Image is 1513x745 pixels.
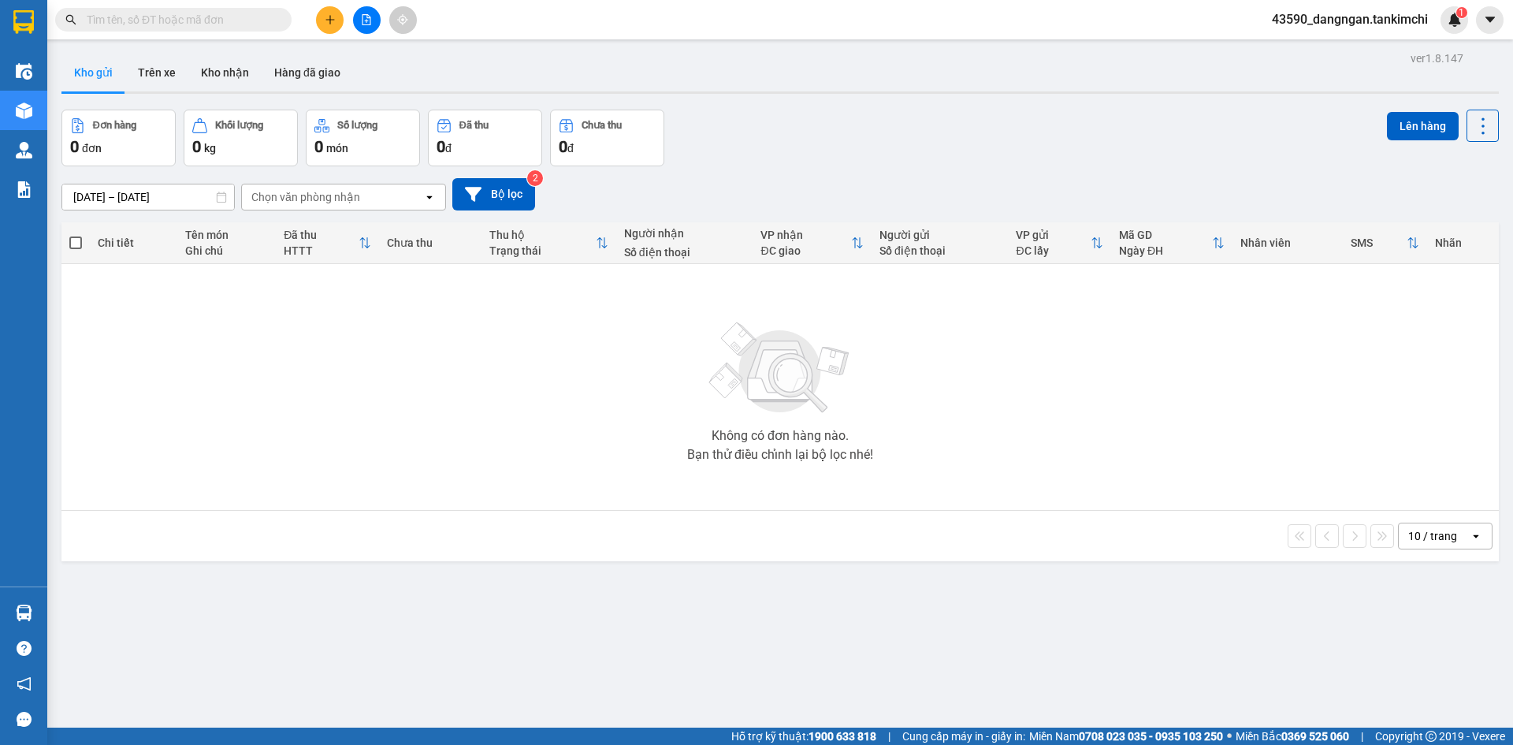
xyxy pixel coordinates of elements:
[1387,112,1459,140] button: Lên hàng
[65,14,76,25] span: search
[437,137,445,156] span: 0
[204,142,216,155] span: kg
[1459,7,1464,18] span: 1
[902,728,1025,745] span: Cung cấp máy in - giấy in:
[284,229,359,241] div: Đã thu
[701,313,859,423] img: svg+xml;base64,PHN2ZyBjbGFzcz0ibGlzdC1wbHVnX19zdmciIHhtbG5zPSJodHRwOi8vd3d3LnczLm9yZy8yMDAwL3N2Zy...
[809,730,876,743] strong: 1900 633 818
[125,54,188,91] button: Trên xe
[1016,229,1090,241] div: VP gửi
[82,142,102,155] span: đơn
[624,227,745,240] div: Người nhận
[1435,237,1490,249] div: Nhãn
[1119,244,1212,257] div: Ngày ĐH
[276,222,379,264] th: Toggle SortBy
[1426,731,1437,742] span: copyright
[1240,237,1335,249] div: Nhân viên
[753,222,872,264] th: Toggle SortBy
[16,181,32,198] img: solution-icon
[481,222,616,264] th: Toggle SortBy
[1351,237,1407,249] div: SMS
[1227,733,1232,739] span: ⚪️
[17,641,32,656] span: question-circle
[445,142,452,155] span: đ
[567,142,574,155] span: đ
[1483,13,1497,27] span: caret-down
[306,110,420,166] button: Số lượng0món
[17,712,32,727] span: message
[1119,229,1212,241] div: Mã GD
[760,229,851,241] div: VP nhận
[16,63,32,80] img: warehouse-icon
[337,120,377,131] div: Số lượng
[489,229,596,241] div: Thu hộ
[262,54,353,91] button: Hàng đã giao
[559,137,567,156] span: 0
[1343,222,1427,264] th: Toggle SortBy
[61,54,125,91] button: Kho gửi
[1470,530,1482,542] svg: open
[687,449,873,461] div: Bạn thử điều chỉnh lại bộ lọc nhé!
[1281,730,1349,743] strong: 0369 525 060
[1079,730,1223,743] strong: 0708 023 035 - 0935 103 250
[185,244,268,257] div: Ghi chú
[185,229,268,241] div: Tên món
[87,11,273,28] input: Tìm tên, số ĐT hoặc mã đơn
[1448,13,1462,27] img: icon-new-feature
[1008,222,1110,264] th: Toggle SortBy
[731,728,876,745] span: Hỗ trợ kỹ thuật:
[61,110,176,166] button: Đơn hàng0đơn
[13,10,34,34] img: logo-vxr
[215,120,263,131] div: Khối lượng
[389,6,417,34] button: aim
[1236,728,1349,745] span: Miền Bắc
[16,102,32,119] img: warehouse-icon
[550,110,664,166] button: Chưa thu0đ
[314,137,323,156] span: 0
[325,14,336,25] span: plus
[452,178,535,210] button: Bộ lọc
[888,728,890,745] span: |
[16,142,32,158] img: warehouse-icon
[423,191,436,203] svg: open
[459,120,489,131] div: Đã thu
[1411,50,1463,67] div: ver 1.8.147
[70,137,79,156] span: 0
[184,110,298,166] button: Khối lượng0kg
[879,229,1001,241] div: Người gửi
[188,54,262,91] button: Kho nhận
[98,237,169,249] div: Chi tiết
[527,170,543,186] sup: 2
[489,244,596,257] div: Trạng thái
[1456,7,1467,18] sup: 1
[1259,9,1441,29] span: 43590_dangngan.tankimchi
[1361,728,1363,745] span: |
[760,244,851,257] div: ĐC giao
[93,120,136,131] div: Đơn hàng
[353,6,381,34] button: file-add
[316,6,344,34] button: plus
[387,237,474,249] div: Chưa thu
[192,137,201,156] span: 0
[428,110,542,166] button: Đã thu0đ
[17,676,32,691] span: notification
[284,244,359,257] div: HTTT
[624,246,745,259] div: Số điện thoại
[1476,6,1504,34] button: caret-down
[397,14,408,25] span: aim
[1016,244,1090,257] div: ĐC lấy
[1111,222,1232,264] th: Toggle SortBy
[62,184,234,210] input: Select a date range.
[251,189,360,205] div: Chọn văn phòng nhận
[16,605,32,621] img: warehouse-icon
[1408,528,1457,544] div: 10 / trang
[1029,728,1223,745] span: Miền Nam
[326,142,348,155] span: món
[361,14,372,25] span: file-add
[582,120,622,131] div: Chưa thu
[879,244,1001,257] div: Số điện thoại
[712,430,849,442] div: Không có đơn hàng nào.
